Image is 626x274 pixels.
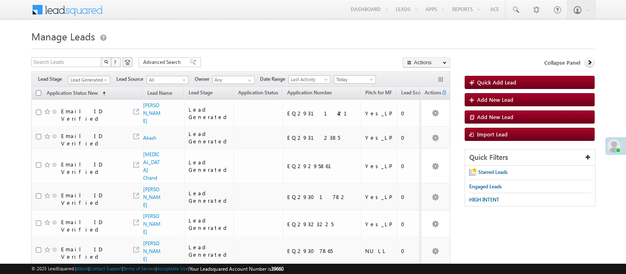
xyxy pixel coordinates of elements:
[123,266,156,271] a: Terms of Service
[365,247,393,255] div: NULL
[189,244,230,258] div: Lead Generated
[287,162,357,170] div: EQ29295861
[99,90,106,97] span: (sorted ascending)
[238,89,278,96] span: Application Status
[469,197,499,203] span: HIGH INTENT
[90,266,122,271] a: Contact Support
[189,130,230,145] div: Lead Generated
[260,75,288,83] span: Date Range
[31,30,95,43] span: Manage Leads
[401,89,425,96] span: Lead Score
[401,193,426,201] div: 0
[189,217,230,232] div: Lead Generated
[401,134,426,141] div: 0
[143,102,161,124] a: [PERSON_NAME]
[143,151,160,181] a: [MEDICAL_DATA] Chand
[189,159,230,173] div: Lead Generated
[465,150,595,166] div: Quick Filters
[477,131,508,138] span: Import Lead
[365,162,393,170] div: Yes_LP
[114,59,118,66] span: ?
[361,88,396,99] a: Pitch for MF
[365,89,392,96] span: Pitch for MF
[189,266,283,272] span: Your Leadsquared Account Number is
[287,89,332,96] span: Application Number
[61,218,123,233] div: Email ID Verified
[184,88,217,99] a: Lead Stage
[421,88,441,99] span: Actions
[365,193,393,201] div: Yes_LP
[61,108,123,122] div: Email ID Verified
[143,89,176,99] a: Lead Name
[288,75,331,84] a: Last Activity
[61,192,123,206] div: Email ID Verified
[469,183,502,190] span: Engaged Leads
[365,220,393,228] div: Yes_LP
[287,220,357,228] div: EQ29323225
[401,162,426,170] div: 0
[403,57,450,68] button: Actions
[61,132,123,147] div: Email ID Verified
[76,266,88,271] a: About
[365,134,393,141] div: Yes_LP
[401,247,426,255] div: 0
[143,240,161,262] a: [PERSON_NAME]
[195,75,213,83] span: Owner
[146,76,189,84] a: All
[478,169,508,175] span: Starred Leads
[401,220,426,228] div: 0
[287,247,357,255] div: EQ29307865
[143,59,183,66] span: Advanced Search
[143,186,161,208] a: [PERSON_NAME]
[104,60,108,64] img: Search
[69,76,108,84] span: Lead Generated
[289,76,328,83] span: Last Activity
[287,110,357,117] div: EQ29311421
[477,96,513,103] span: Add New Lead
[243,76,254,84] a: Show All Items
[334,75,376,84] a: Today
[287,193,357,201] div: EQ29301782
[544,59,580,66] span: Collapse Panel
[143,213,161,235] a: [PERSON_NAME]
[61,246,123,260] div: Email ID Verified
[283,88,336,99] a: Application Number
[477,79,516,86] span: Quick Add Lead
[36,90,41,96] input: Check all records
[213,76,255,84] input: Type to Search
[334,76,373,83] span: Today
[47,90,98,96] span: Application Status New
[287,134,357,141] div: EQ29312385
[68,76,110,84] a: Lead Generated
[271,266,283,272] span: 39660
[189,190,230,204] div: Lead Generated
[397,88,429,99] a: Lead Score
[477,113,513,120] span: Add New Lead
[116,75,146,83] span: Lead Source
[401,110,426,117] div: 0
[147,76,186,84] span: All
[31,265,283,273] span: © 2025 LeadSquared | | | | |
[234,88,282,99] a: Application Status
[111,57,121,67] button: ?
[43,88,110,99] a: Application Status New (sorted ascending)
[189,89,213,96] span: Lead Stage
[365,110,393,117] div: Yes_LP
[189,106,230,121] div: Lead Generated
[61,161,123,176] div: Email ID Verified
[143,135,156,141] a: Akash
[157,266,188,271] a: Acceptable Use
[38,75,68,83] span: Lead Stage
